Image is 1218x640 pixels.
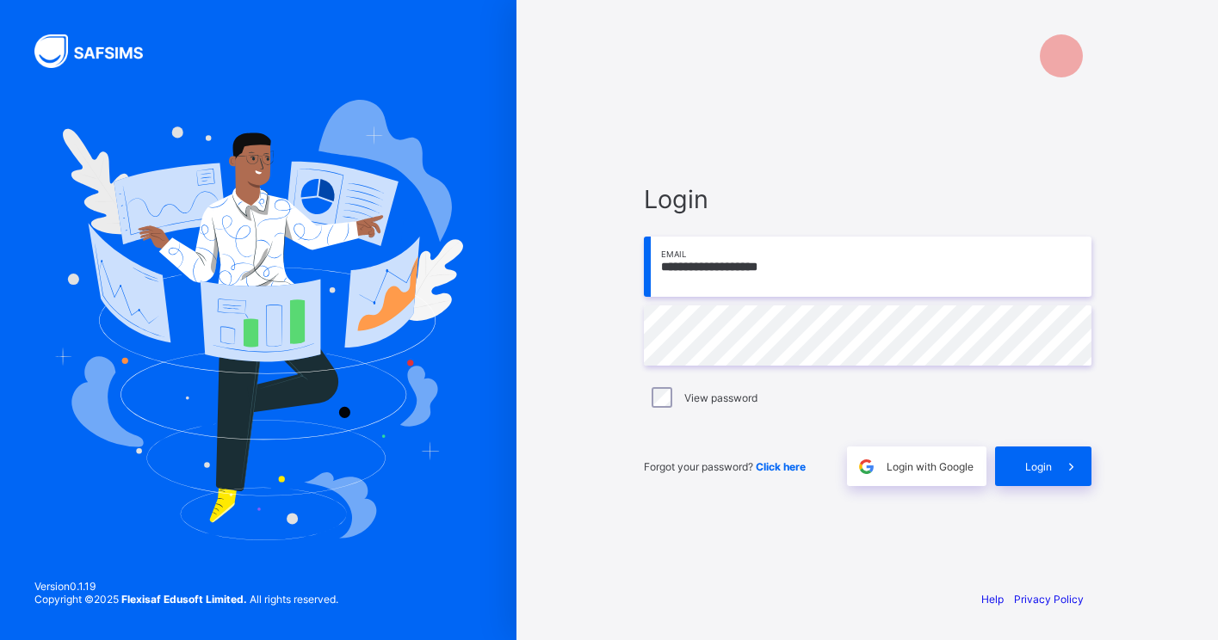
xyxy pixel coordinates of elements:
[34,580,338,593] span: Version 0.1.19
[121,593,247,606] strong: Flexisaf Edusoft Limited.
[644,460,806,473] span: Forgot your password?
[756,460,806,473] a: Click here
[1025,460,1052,473] span: Login
[53,100,463,540] img: Hero Image
[34,34,164,68] img: SAFSIMS Logo
[981,593,1004,606] a: Help
[856,457,876,477] img: google.396cfc9801f0270233282035f929180a.svg
[644,184,1091,214] span: Login
[34,593,338,606] span: Copyright © 2025 All rights reserved.
[1014,593,1084,606] a: Privacy Policy
[684,391,757,404] label: View password
[887,460,974,473] span: Login with Google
